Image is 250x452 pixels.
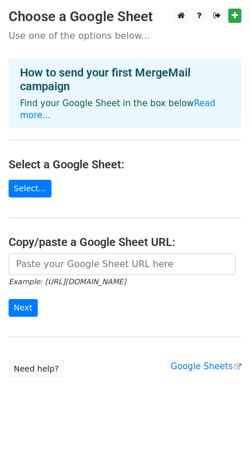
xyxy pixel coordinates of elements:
input: Next [9,299,38,317]
a: Need help? [9,360,64,378]
a: Google Sheets [170,361,241,372]
a: Select... [9,180,51,197]
p: Find your Google Sheet in the box below [20,98,230,122]
h4: Select a Google Sheet: [9,158,241,171]
h4: Copy/paste a Google Sheet URL: [9,235,241,249]
h3: Choose a Google Sheet [9,9,241,25]
p: Use one of the options below... [9,30,241,42]
a: Read more... [20,98,216,120]
small: Example: [URL][DOMAIN_NAME] [9,277,126,286]
h4: How to send your first MergeMail campaign [20,66,230,93]
input: Paste your Google Sheet URL here [9,253,236,275]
